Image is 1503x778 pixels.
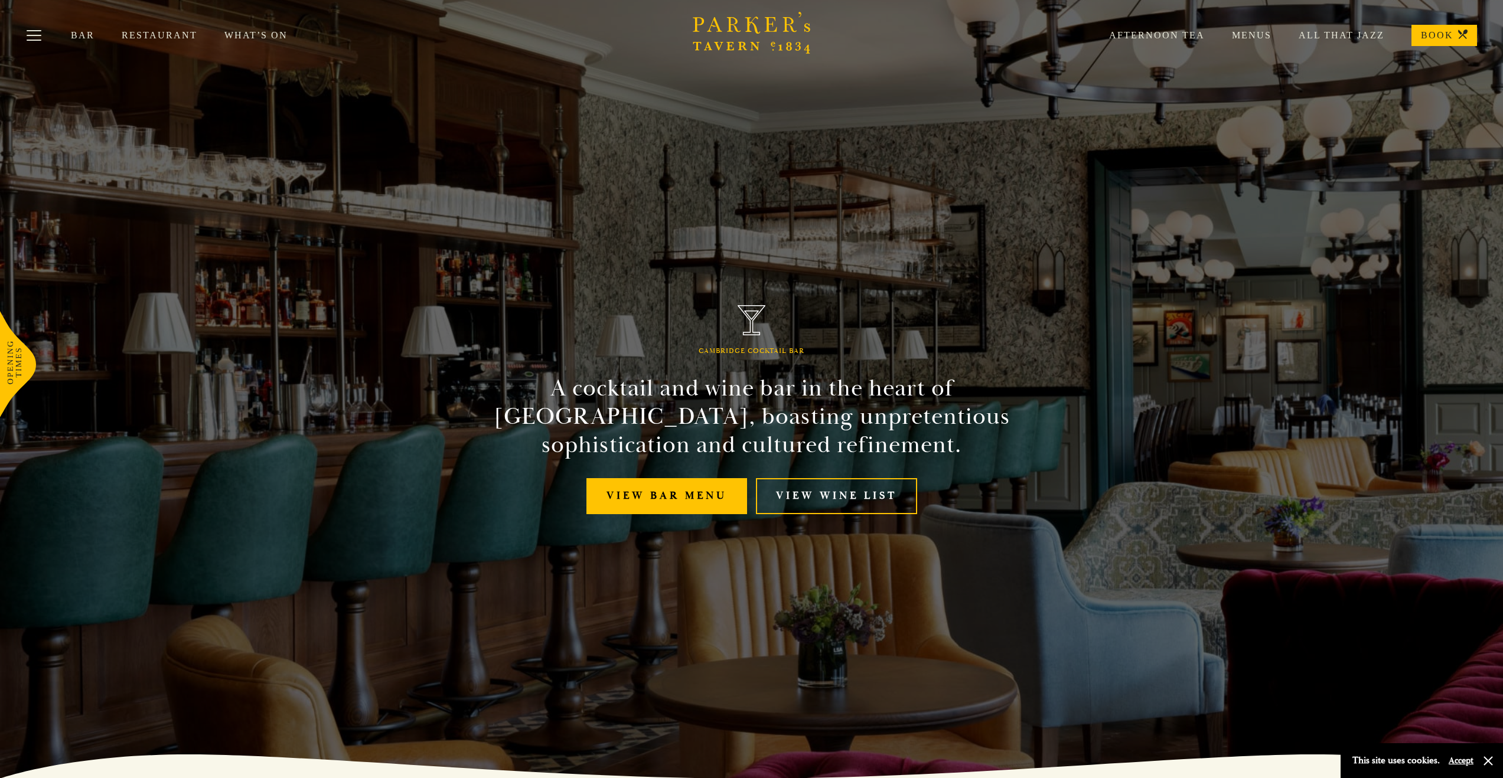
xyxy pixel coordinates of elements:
a: View Wine List [756,478,917,514]
button: Close and accept [1482,755,1494,767]
p: This site uses cookies. [1352,752,1440,769]
h1: Cambridge Cocktail Bar [699,347,804,355]
h2: A cocktail and wine bar in the heart of [GEOGRAPHIC_DATA], boasting unpretentious sophistication ... [482,374,1021,459]
a: View bar menu [586,478,747,514]
button: Accept [1449,755,1473,766]
img: Parker's Tavern Brasserie Cambridge [738,305,766,335]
